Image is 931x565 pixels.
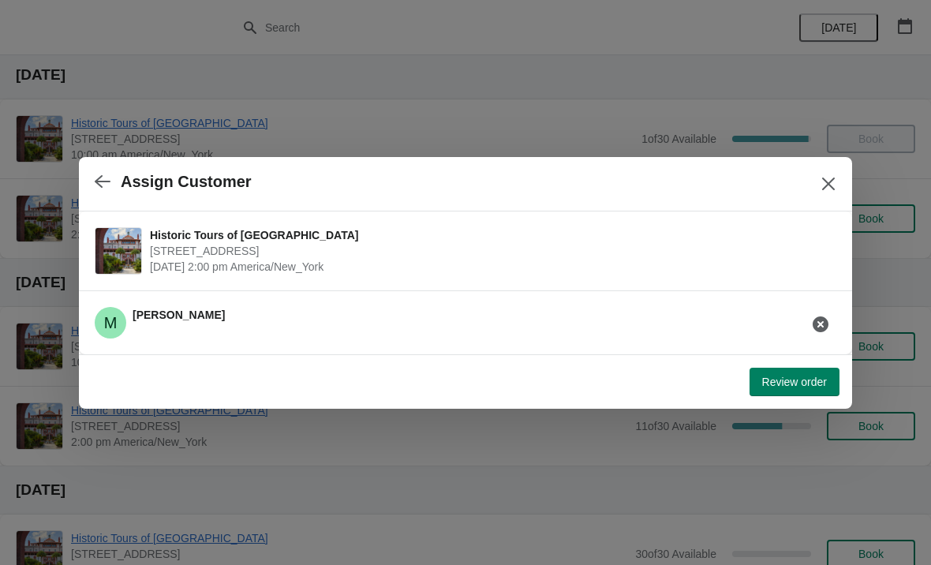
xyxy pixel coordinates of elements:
[150,227,828,243] span: Historic Tours of [GEOGRAPHIC_DATA]
[95,228,141,274] img: Historic Tours of Flagler College | 74 King Street, St. Augustine, FL, USA | October 10 | 2:00 pm...
[121,173,252,191] h2: Assign Customer
[762,376,827,388] span: Review order
[133,309,225,321] span: [PERSON_NAME]
[104,314,118,331] text: M
[150,259,828,275] span: [DATE] 2:00 pm America/New_York
[150,243,828,259] span: [STREET_ADDRESS]
[750,368,839,396] button: Review order
[95,307,126,339] span: Michelle
[814,170,843,198] button: Close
